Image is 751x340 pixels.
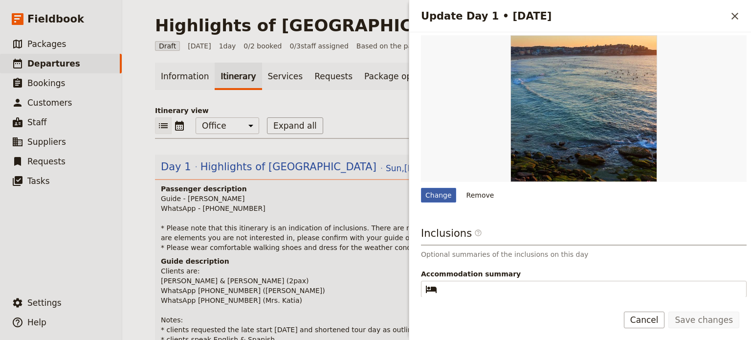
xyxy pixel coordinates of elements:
span: ​ [474,229,482,241]
button: Cancel [624,312,665,328]
span: Packages [27,39,66,49]
button: Edit day information [161,159,432,174]
button: Remove [462,188,499,203]
p: Optional summaries of the inclusions on this day [421,249,747,259]
button: Calendar view [172,117,188,134]
span: Departures [27,59,80,68]
span: Draft [155,41,180,51]
span: Suppliers [27,137,66,147]
span: 0/2 booked [243,41,282,51]
h3: Inclusions [421,226,747,246]
span: ​ [425,283,437,295]
span: 0 / 3 staff assigned [289,41,348,51]
input: Accommodation summary​ [441,283,740,295]
a: Itinerary [215,63,262,90]
span: Settings [27,298,62,308]
a: Services [262,63,309,90]
a: Requests [309,63,358,90]
a: Package options [358,63,438,90]
span: Based on the package: [356,41,499,51]
span: ​ [474,229,482,237]
h2: Update Day 1 • [DATE] [421,9,727,23]
button: Expand all [267,117,323,134]
button: List view [155,117,172,134]
span: Help [27,317,46,327]
span: Fieldbook [27,12,84,26]
button: Close drawer [727,8,743,24]
span: Highlights of [GEOGRAPHIC_DATA] [200,159,376,174]
h4: Guide description [161,256,714,266]
img: https://d33jgr8dhgav85.cloudfront.net/667bd3a61fb3dd5259ba7474/68a6c248a0420423ef210d0a?Expires=1... [510,35,657,182]
h4: Passenger description [161,184,714,194]
div: Change [421,188,456,203]
h1: Highlights of [GEOGRAPHIC_DATA] [155,16,476,35]
span: Bookings [27,78,65,88]
p: Itinerary view [155,106,718,115]
span: [DATE] [188,41,211,51]
p: Guide - [PERSON_NAME] WhatsApp - [PHONE_NUMBER] * Please note that this itinerary is an indicatio... [161,194,714,252]
span: Accommodation summary [421,269,747,279]
span: Tasks [27,176,50,186]
button: Save changes [668,312,739,328]
a: Information [155,63,215,90]
span: Staff [27,117,47,127]
span: Day 1 [161,159,191,174]
span: Sun , [DATE] [386,162,432,174]
span: Customers [27,98,72,108]
span: 1 day [219,41,236,51]
span: Requests [27,157,66,166]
